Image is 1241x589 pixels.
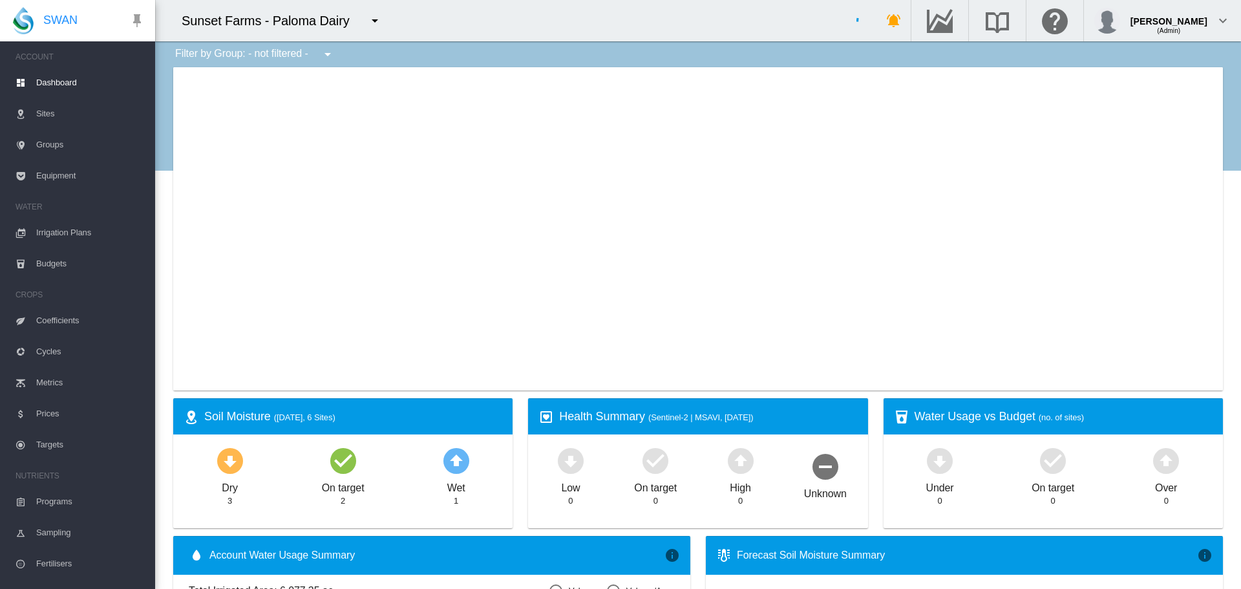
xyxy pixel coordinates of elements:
[555,445,586,476] md-icon: icon-arrow-down-bold-circle
[204,409,502,425] div: Soil Moisture
[182,12,361,30] div: Sunset Farms - Paloma Dairy
[1155,476,1177,495] div: Over
[222,476,238,495] div: Dry
[36,305,145,336] span: Coefficients
[559,409,857,425] div: Health Summary
[16,284,145,305] span: CROPS
[915,409,1213,425] div: Water Usage vs Budget
[1151,445,1182,476] md-icon: icon-arrow-up-bold-circle
[1197,548,1213,563] md-icon: icon-information
[43,12,78,28] span: SWAN
[924,13,955,28] md-icon: Go to the Data Hub
[538,409,554,425] md-icon: icon-heart-box-outline
[1037,445,1068,476] md-icon: icon-checkbox-marked-circle
[189,548,204,563] md-icon: icon-water
[1051,495,1055,507] div: 0
[664,548,680,563] md-icon: icon-information
[716,548,732,563] md-icon: icon-thermometer-lines
[1039,13,1070,28] md-icon: Click here for help
[36,548,145,579] span: Fertilisers
[341,495,345,507] div: 2
[274,412,335,422] span: ([DATE], 6 Sites)
[924,445,955,476] md-icon: icon-arrow-down-bold-circle
[36,367,145,398] span: Metrics
[36,486,145,517] span: Programs
[215,445,246,476] md-icon: icon-arrow-down-bold-circle
[737,548,1197,562] div: Forecast Soil Moisture Summary
[36,67,145,98] span: Dashboard
[640,445,671,476] md-icon: icon-checkbox-marked-circle
[228,495,232,507] div: 3
[886,13,902,28] md-icon: icon-bell-ring
[982,13,1013,28] md-icon: Search the knowledge base
[36,398,145,429] span: Prices
[447,476,465,495] div: Wet
[328,445,359,476] md-icon: icon-checkbox-marked-circle
[36,517,145,548] span: Sampling
[937,495,942,507] div: 0
[738,495,743,507] div: 0
[209,548,664,562] span: Account Water Usage Summary
[810,451,841,482] md-icon: icon-minus-circle
[881,8,907,34] button: icon-bell-ring
[730,476,751,495] div: High
[36,429,145,460] span: Targets
[725,445,756,476] md-icon: icon-arrow-up-bold-circle
[1094,8,1120,34] img: profile.jpg
[1032,476,1074,495] div: On target
[36,98,145,129] span: Sites
[1130,10,1207,23] div: [PERSON_NAME]
[16,47,145,67] span: ACCOUNT
[804,482,847,501] div: Unknown
[16,197,145,217] span: WATER
[320,47,335,62] md-icon: icon-menu-down
[634,476,677,495] div: On target
[36,248,145,279] span: Budgets
[1039,412,1084,422] span: (no. of sites)
[441,445,472,476] md-icon: icon-arrow-up-bold-circle
[653,495,658,507] div: 0
[367,13,383,28] md-icon: icon-menu-down
[322,476,365,495] div: On target
[926,476,954,495] div: Under
[362,8,388,34] button: icon-menu-down
[16,466,145,486] span: NUTRIENTS
[648,412,754,422] span: (Sentinel-2 | MSAVI, [DATE])
[13,7,34,34] img: SWAN-Landscape-Logo-Colour-drop.png
[1157,27,1180,34] span: (Admin)
[1215,13,1231,28] md-icon: icon-chevron-down
[561,476,580,495] div: Low
[315,41,341,67] button: icon-menu-down
[36,160,145,191] span: Equipment
[568,495,573,507] div: 0
[36,129,145,160] span: Groups
[184,409,199,425] md-icon: icon-map-marker-radius
[36,217,145,248] span: Irrigation Plans
[894,409,909,425] md-icon: icon-cup-water
[1164,495,1169,507] div: 0
[165,41,345,67] div: Filter by Group: - not filtered -
[36,336,145,367] span: Cycles
[454,495,458,507] div: 1
[129,13,145,28] md-icon: icon-pin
